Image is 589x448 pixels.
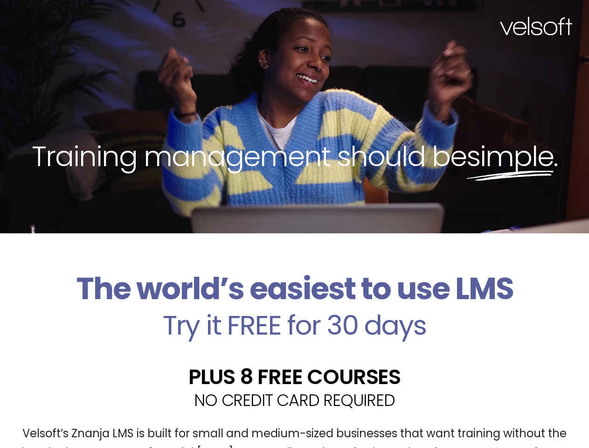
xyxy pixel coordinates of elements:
h2: PLUS 8 FREE COURSES [7,366,582,387]
h2: The world’s easiest to use LMS [7,271,582,307]
h2: NO CREDIT CARD REQUIRED [7,392,582,408]
span: simple [466,137,554,176]
h2: Training management should be . [17,138,572,175]
h2: Try it FREE for 30 days [7,312,582,339]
